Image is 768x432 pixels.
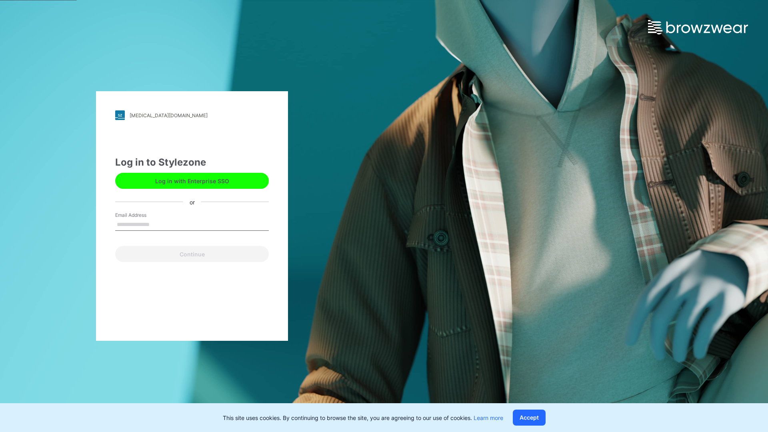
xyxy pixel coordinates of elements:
[223,414,503,422] p: This site uses cookies. By continuing to browse the site, you are agreeing to our use of cookies.
[115,212,171,219] label: Email Address
[513,410,546,426] button: Accept
[115,155,269,170] div: Log in to Stylezone
[648,20,748,34] img: browzwear-logo.e42bd6dac1945053ebaf764b6aa21510.svg
[474,414,503,421] a: Learn more
[115,173,269,189] button: Log in with Enterprise SSO
[130,112,208,118] div: [MEDICAL_DATA][DOMAIN_NAME]
[183,198,201,206] div: or
[115,110,125,120] img: stylezone-logo.562084cfcfab977791bfbf7441f1a819.svg
[115,110,269,120] a: [MEDICAL_DATA][DOMAIN_NAME]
